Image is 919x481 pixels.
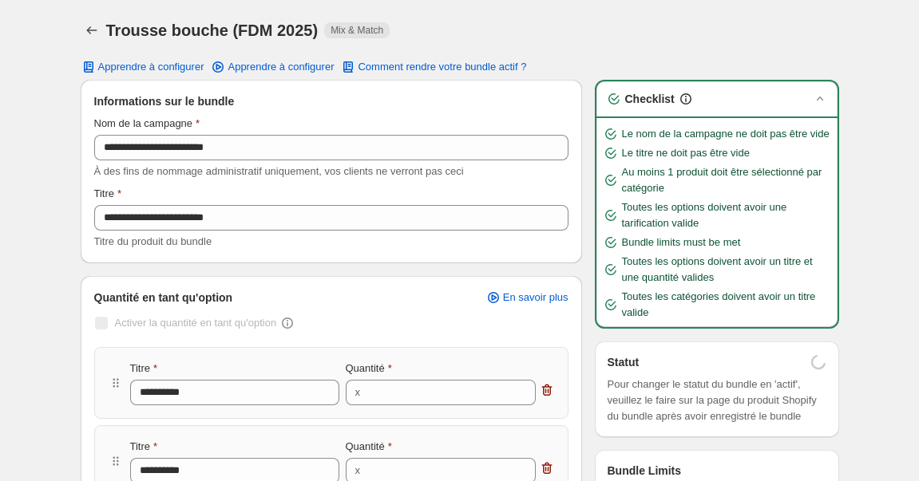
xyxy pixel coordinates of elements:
label: Titre [94,186,122,202]
span: Le titre ne doit pas être vide [622,145,750,161]
a: Apprendre à configurer [200,56,343,78]
span: Toutes les options doivent avoir un titre et une quantité valides [622,254,831,286]
span: Mix & Match [331,24,383,37]
h3: Bundle Limits [608,463,682,479]
label: Titre [130,361,158,377]
span: À des fins de nommage administratif uniquement, vos clients ne verront pas ceci [94,165,464,177]
div: x [355,463,361,479]
span: En savoir plus [503,291,568,304]
label: Nom de la campagne [94,116,200,132]
span: Toutes les options doivent avoir une tarification valide [622,199,831,231]
h3: Statut [608,354,640,370]
div: x [355,384,361,400]
span: Bundle limits must be met [622,235,741,250]
span: Toutes les catégories doivent avoir un titre valide [622,289,831,321]
span: Activer la quantité en tant qu'option [115,317,277,329]
button: Apprendre à configurer [71,56,214,78]
span: Au moins 1 produit doit être sélectionné par catégorie [622,164,831,196]
a: En savoir plus [476,286,578,309]
span: Le nom de la campagne ne doit pas être vide [622,126,830,142]
label: Quantité [346,439,392,455]
span: Apprendre à configurer [98,61,204,73]
span: Informations sur le bundle [94,93,235,109]
button: Comment rendre votre bundle actif ? [331,56,536,78]
span: Pour changer le statut du bundle en 'actif', veuillez le faire sur la page du produit Shopify du ... [608,377,826,424]
span: Apprendre à configurer [228,61,334,73]
span: Titre du produit du bundle [94,235,212,247]
h3: Checklist [625,91,675,107]
label: Quantité [346,361,392,377]
h1: Trousse bouche (FDM 2025) [106,21,319,40]
span: Comment rendre votre bundle actif ? [358,61,526,73]
label: Titre [130,439,158,455]
button: Back [81,19,103,41]
span: Quantité en tant qu'option [94,290,233,306]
